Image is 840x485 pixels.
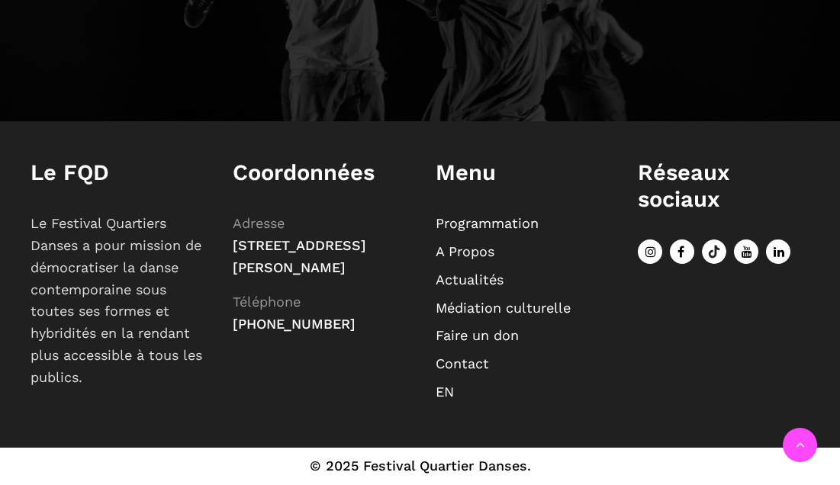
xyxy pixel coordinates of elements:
[436,159,607,186] h1: Menu
[233,237,366,275] span: [STREET_ADDRESS][PERSON_NAME]
[436,271,504,287] a: Actualités
[233,159,404,186] h1: Coordonnées
[436,327,519,343] a: Faire un don
[31,159,202,186] h1: Le FQD
[15,455,825,477] div: © 2025 Festival Quartier Danses.
[436,243,494,259] a: A Propos
[436,355,489,371] a: Contact
[638,159,809,213] h1: Réseaux sociaux
[436,384,454,400] a: EN
[31,213,202,388] p: Le Festival Quartiers Danses a pour mission de démocratiser la danse contemporaine sous toutes se...
[436,300,571,316] a: Médiation culturelle
[233,316,356,332] span: [PHONE_NUMBER]
[436,215,539,231] a: Programmation
[233,215,285,231] span: Adresse
[233,294,301,310] span: Téléphone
